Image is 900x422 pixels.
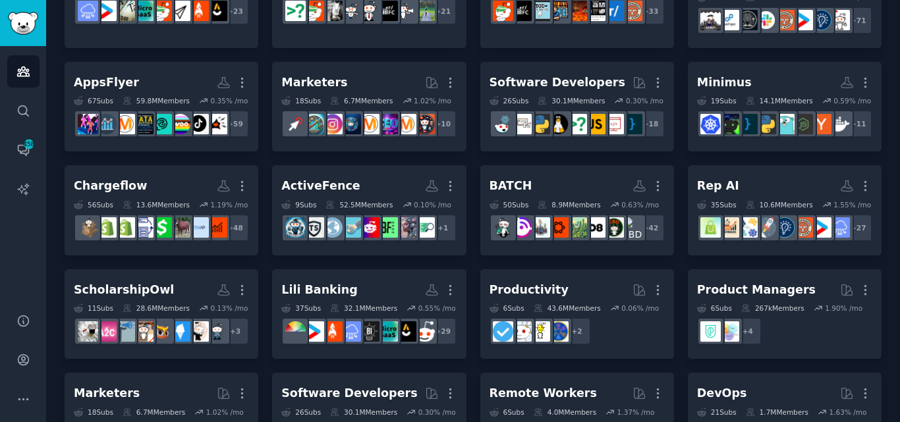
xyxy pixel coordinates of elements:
img: StartUpIndia [322,321,343,342]
img: learnpython [511,114,532,134]
img: college [188,321,209,342]
img: cscareerquestions [285,1,306,21]
div: 8.9M Members [538,200,600,209]
div: Productivity [490,282,569,298]
img: Entrepreneurship [811,10,831,30]
img: sales [414,321,435,342]
img: CPA [530,1,550,21]
img: ProductMgmt [700,321,721,342]
img: ApplyingToCollege [96,321,117,342]
a: Rep AI35Subs10.6MMembers1.55% /mo+27SaaSstartupEntrepreneurRideAlongEntrepreneurshipstartupsSales... [688,165,882,255]
div: 26 Sub s [490,96,529,105]
img: LearnDataAnalytics [133,114,154,134]
img: DropshippingST [96,217,117,238]
img: startups [756,217,776,238]
div: 30.1M Members [330,408,397,417]
div: 28.6M Members [123,303,190,313]
img: EntrepreneurRideAlong [774,10,795,30]
a: Software Developers26Subs30.1MMembers0.30% /mo+18programmingwebdevjavascriptcscareerquestionslinu... [480,62,674,152]
img: thcediblereviews [567,217,587,238]
img: CBDhempBuds [622,217,642,238]
img: TikTokMarketing [188,114,209,134]
img: digital_marketing [341,114,361,134]
div: 0.06 % /mo [621,303,659,313]
div: 56 Sub s [74,200,113,209]
img: CashApp [152,217,172,238]
img: microsaas [133,1,154,21]
div: 1.55 % /mo [833,200,871,209]
div: 14.1M Members [746,96,813,105]
div: DevOps [697,385,747,402]
div: 6.7M Members [330,96,393,105]
img: golang [774,114,795,134]
div: AppsFlyer [74,74,139,91]
div: + 29 [429,317,457,345]
div: 37 Sub s [281,303,321,313]
div: Minimus [697,74,752,91]
a: Chargeflow56Subs13.6MMembers1.19% /mo+48digitalproductsellingAllAboutPaymentsFinancialchargebackC... [65,165,258,255]
img: startup [96,1,117,21]
div: Remote Workers [490,385,597,402]
img: kubernetes [700,114,721,134]
div: + 27 [845,214,872,242]
img: CollegeRant [207,321,227,342]
img: weed [493,217,513,238]
img: EntrepreneurRideAlong [793,217,813,238]
div: 0.59 % /mo [833,96,871,105]
img: Advice [115,321,135,342]
div: + 10 [429,110,457,138]
img: webdev [604,114,624,134]
img: Business_Ideas [359,321,380,342]
img: Entrepreneurship [774,217,795,238]
img: jobboardsearch [414,217,435,238]
div: 1.7M Members [746,408,808,417]
div: ScholarshipOwl [74,282,174,298]
div: Software Developers [490,74,625,91]
div: 21 Sub s [697,408,737,417]
div: 6 Sub s [697,303,732,313]
div: + 1 [429,214,457,242]
img: AnalyticsAutomation [78,114,98,134]
div: + 59 [221,110,249,138]
a: AppsFlyer67Subs59.8MMembers0.35% /mo+59TikTokAdsTikTokMarketingwoocommerceBusinessAnalyticsLearnD... [65,62,258,152]
img: SalesOperations [737,217,758,238]
img: hiring [341,1,361,21]
div: 0.30 % /mo [626,96,663,105]
div: Software Developers [281,385,417,402]
img: ProductivityTech [737,10,758,30]
div: 32.1M Members [330,303,397,313]
div: 0.55 % /mo [418,303,456,313]
div: 0.13 % /mo [210,303,248,313]
a: Lili Banking37Subs32.1MMembers0.55% /mo+29salesindianstartupsmicrosaasBusiness_IdeasSaaSStartUpIn... [272,269,466,359]
img: lifehacks [530,321,550,342]
img: dropship [78,217,98,238]
img: EntrepreneurRideAlong [622,1,642,21]
img: freelance_forhire [396,1,416,21]
div: + 71 [845,7,872,34]
img: Dropshipping_Guide [115,217,135,238]
img: digitalproductselling [207,217,227,238]
div: 11 Sub s [74,303,113,313]
a: 458 [7,134,40,166]
img: startup [811,217,831,238]
img: generativeAI [396,217,416,238]
div: 13.6M Members [123,200,190,209]
img: indianstartups [207,1,227,21]
div: 26 Sub s [281,408,321,417]
img: InstagramMarketing [322,114,343,134]
div: 1.19 % /mo [210,200,248,209]
img: CBD [604,217,624,238]
img: GoogleAnalytics [115,114,135,134]
img: startup [793,10,813,30]
div: 0.35 % /mo [210,96,248,105]
div: BATCH [490,178,532,194]
img: SaaS [78,1,98,21]
img: Accounting [152,1,172,21]
img: SEO [378,114,398,134]
div: ActiveFence [281,178,360,194]
img: FinancialCareers [378,1,398,21]
img: DigitalMarketing [359,114,380,134]
img: news [322,217,343,238]
img: reactjs [493,114,513,134]
div: Lili Banking [281,282,357,298]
